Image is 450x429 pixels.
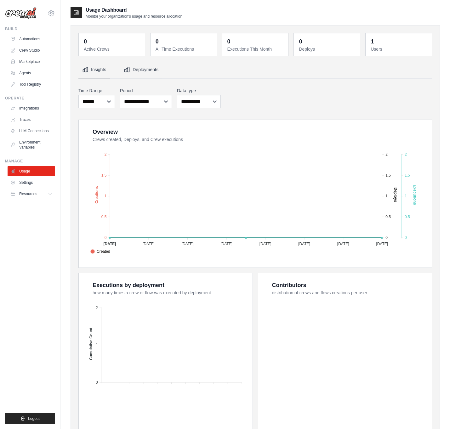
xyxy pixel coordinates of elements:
[94,186,99,204] text: Creations
[84,46,141,52] dt: Active Crews
[120,61,162,78] button: Deployments
[105,152,107,157] tspan: 2
[8,45,55,55] a: Crew Studio
[272,281,306,290] div: Contributors
[8,178,55,188] a: Settings
[101,215,107,219] tspan: 0.5
[103,242,116,246] tspan: [DATE]
[5,96,55,101] div: Operate
[405,194,407,198] tspan: 1
[156,46,213,52] dt: All Time Executions
[8,103,55,113] a: Integrations
[337,242,349,246] tspan: [DATE]
[8,115,55,125] a: Traces
[8,34,55,44] a: Automations
[93,127,118,136] div: Overview
[8,79,55,89] a: Tool Registry
[8,68,55,78] a: Agents
[385,173,391,178] tspan: 1.5
[405,215,410,219] tspan: 0.5
[78,61,432,78] nav: Tabs
[299,46,356,52] dt: Deploys
[371,46,428,52] dt: Users
[182,242,194,246] tspan: [DATE]
[89,328,93,360] text: Cumulative Count
[376,242,388,246] tspan: [DATE]
[84,37,87,46] div: 0
[105,235,107,240] tspan: 0
[405,235,407,240] tspan: 0
[143,242,155,246] tspan: [DATE]
[393,188,398,202] text: Deploys
[5,7,37,19] img: Logo
[105,194,107,198] tspan: 1
[8,57,55,67] a: Marketplace
[5,26,55,31] div: Build
[96,380,98,385] tspan: 0
[8,126,55,136] a: LLM Connections
[405,152,407,157] tspan: 2
[8,189,55,199] button: Resources
[8,137,55,152] a: Environment Variables
[371,37,374,46] div: 1
[8,166,55,176] a: Usage
[93,136,424,143] dt: Crews created, Deploys, and Crew executions
[227,46,285,52] dt: Executions This Month
[19,191,37,196] span: Resources
[220,242,232,246] tspan: [DATE]
[272,290,424,296] dt: distribution of crews and flows creations per user
[413,185,417,205] text: Executions
[93,281,164,290] div: Executions by deployment
[120,87,172,94] label: Period
[5,413,55,424] button: Logout
[177,87,221,94] label: Data type
[385,194,388,198] tspan: 1
[90,249,110,254] span: Created
[259,242,271,246] tspan: [DATE]
[298,242,310,246] tspan: [DATE]
[385,235,388,240] tspan: 0
[78,61,110,78] button: Insights
[28,416,40,421] span: Logout
[405,173,410,178] tspan: 1.5
[86,14,182,19] p: Monitor your organization's usage and resource allocation
[5,159,55,164] div: Manage
[156,37,159,46] div: 0
[385,152,388,157] tspan: 2
[101,173,107,178] tspan: 1.5
[96,306,98,310] tspan: 2
[78,87,115,94] label: Time Range
[86,6,182,14] h2: Usage Dashboard
[385,215,391,219] tspan: 0.5
[93,290,245,296] dt: how many times a crew or flow was executed by deployment
[299,37,302,46] div: 0
[96,343,98,347] tspan: 1
[227,37,231,46] div: 0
